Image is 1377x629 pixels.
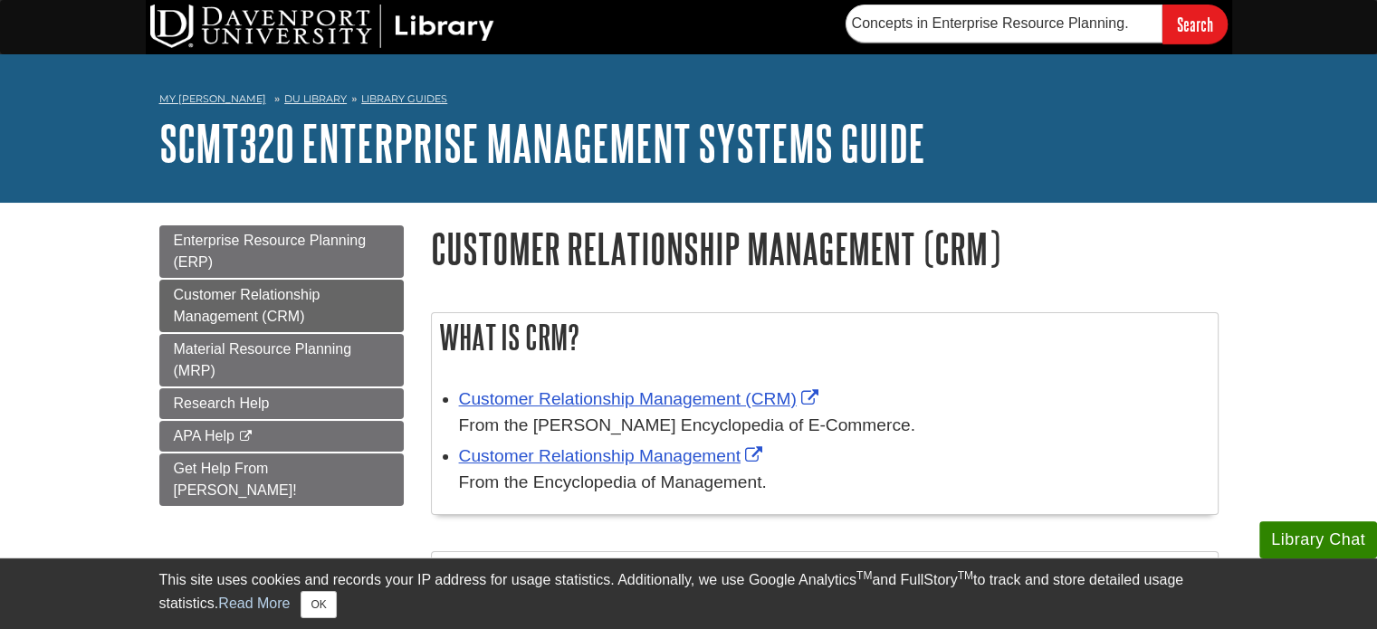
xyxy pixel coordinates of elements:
a: Link opens in new window [459,446,767,465]
button: Close [301,591,336,618]
sup: TM [958,569,973,582]
h2: What is CRM? [432,313,1218,361]
input: Search [1162,5,1228,43]
img: DU Library [150,5,494,48]
a: Research Help [159,388,404,419]
a: Customer Relationship Management (CRM) [159,280,404,332]
span: Material Resource Planning (MRP) [174,341,352,378]
a: Get Help From [PERSON_NAME]! [159,453,404,506]
span: Enterprise Resource Planning (ERP) [174,233,367,270]
div: From the [PERSON_NAME] Encyclopedia of E-Commerce. [459,413,1209,439]
h1: Customer Relationship Management (CRM) [431,225,1219,272]
button: Library Chat [1259,521,1377,558]
span: APA Help [174,428,234,443]
a: DU Library [284,92,347,105]
span: Get Help From [PERSON_NAME]! [174,461,297,498]
span: Customer Relationship Management (CRM) [174,287,320,324]
form: Searches DU Library's articles, books, and more [846,5,1228,43]
a: Link opens in new window [459,389,823,408]
i: This link opens in a new window [238,431,253,443]
a: SCMT320 Enterprise Management Systems Guide [159,115,925,171]
div: This site uses cookies and records your IP address for usage statistics. Additionally, we use Goo... [159,569,1219,618]
sup: TM [856,569,872,582]
a: APA Help [159,421,404,452]
a: Enterprise Resource Planning (ERP) [159,225,404,278]
h2: Article Databases [432,552,1218,600]
a: My [PERSON_NAME] [159,91,266,107]
div: Guide Page Menu [159,225,404,506]
span: Research Help [174,396,270,411]
a: Read More [218,596,290,611]
input: Find Articles, Books, & More... [846,5,1162,43]
nav: breadcrumb [159,87,1219,116]
div: From the Encyclopedia of Management. [459,470,1209,496]
a: Material Resource Planning (MRP) [159,334,404,386]
a: Library Guides [361,92,447,105]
